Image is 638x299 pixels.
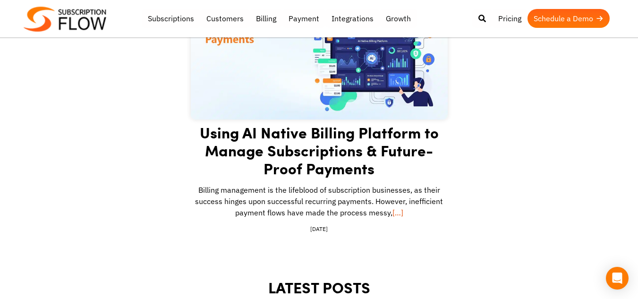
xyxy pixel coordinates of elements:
a: Subscriptions [142,9,200,28]
a: Payment [282,9,325,28]
a: Customers [200,9,250,28]
a: Using AI Native Billing Platform to Manage Subscriptions & Future-Proof Payments [200,121,439,179]
a: Growth [380,9,417,28]
div: [DATE] [191,225,448,233]
a: […] [392,208,403,217]
a: Pricing [492,9,527,28]
a: Schedule a Demo [527,9,610,28]
a: Billing [250,9,282,28]
img: Subscriptionflow [24,7,106,32]
p: Billing management is the lifeblood of subscription businesses, as their success hinges upon succ... [191,177,448,218]
a: Integrations [325,9,380,28]
div: Open Intercom Messenger [606,267,629,290]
